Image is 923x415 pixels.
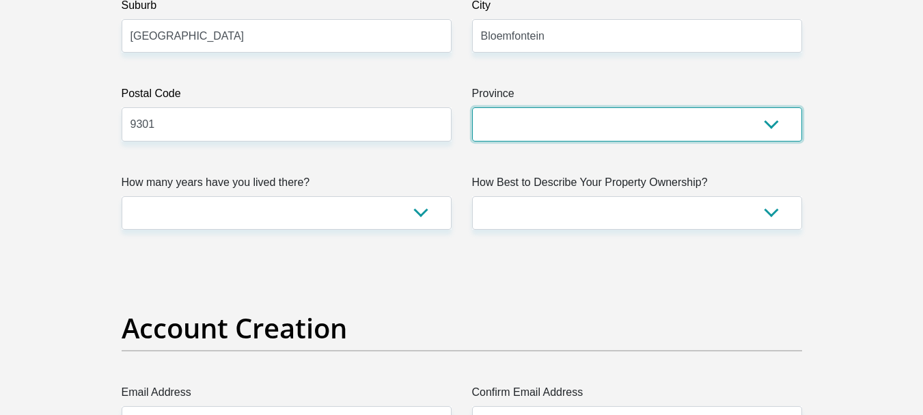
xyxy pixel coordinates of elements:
input: Suburb [122,19,452,53]
label: Province [472,85,802,107]
select: Please Select a Province [472,107,802,141]
label: Email Address [122,384,452,406]
select: Please select a value [472,196,802,230]
input: City [472,19,802,53]
label: Postal Code [122,85,452,107]
input: Postal Code [122,107,452,141]
select: Please select a value [122,196,452,230]
label: How Best to Describe Your Property Ownership? [472,174,802,196]
h2: Account Creation [122,312,802,345]
label: How many years have you lived there? [122,174,452,196]
label: Confirm Email Address [472,384,802,406]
